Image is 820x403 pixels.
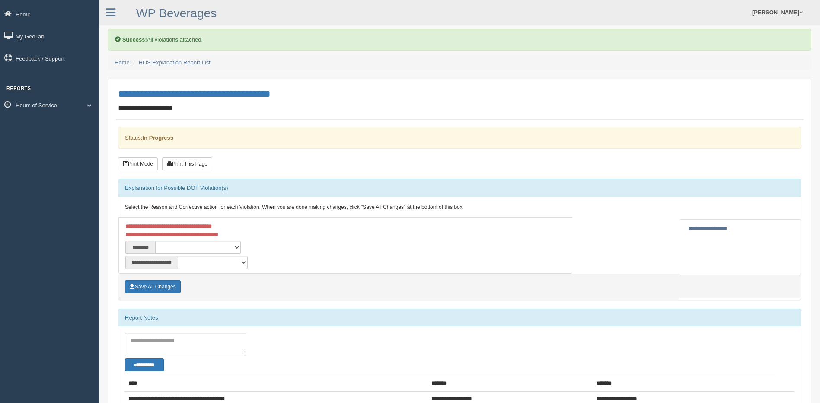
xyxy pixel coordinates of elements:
strong: In Progress [142,134,173,141]
div: Select the Reason and Corrective action for each Violation. When you are done making changes, cli... [118,197,801,218]
button: Print This Page [162,157,212,170]
a: Home [115,59,130,66]
div: All violations attached. [108,29,811,51]
button: Change Filter Options [125,358,164,371]
b: Success! [122,36,147,43]
button: Print Mode [118,157,158,170]
div: Status: [118,127,801,149]
div: Explanation for Possible DOT Violation(s) [118,179,801,197]
div: Report Notes [118,309,801,326]
a: WP Beverages [136,6,217,20]
a: HOS Explanation Report List [139,59,211,66]
button: Save [125,280,181,293]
